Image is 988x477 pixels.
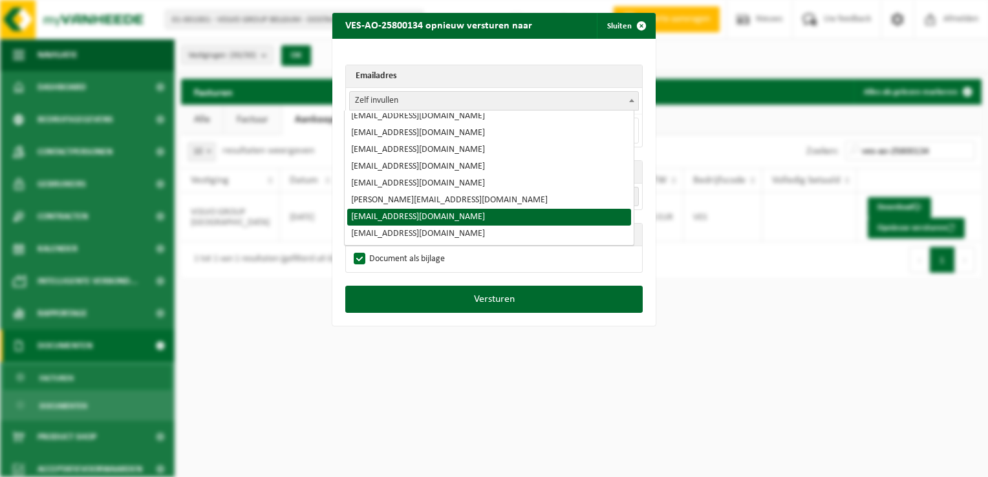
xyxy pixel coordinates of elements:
[347,226,630,242] li: [EMAIL_ADDRESS][DOMAIN_NAME]
[347,209,630,226] li: [EMAIL_ADDRESS][DOMAIN_NAME]
[349,91,639,111] span: Zelf invullen
[351,249,445,269] label: Document als bijlage
[347,125,630,142] li: [EMAIL_ADDRESS][DOMAIN_NAME]
[347,158,630,175] li: [EMAIL_ADDRESS][DOMAIN_NAME]
[346,65,642,88] th: Emailadres
[345,286,643,313] button: Versturen
[597,13,654,39] button: Sluiten
[332,13,545,37] h2: VES-AO-25800134 opnieuw versturen naar
[350,92,638,110] span: Zelf invullen
[347,175,630,192] li: [EMAIL_ADDRESS][DOMAIN_NAME]
[347,192,630,209] li: [PERSON_NAME][EMAIL_ADDRESS][DOMAIN_NAME]
[347,142,630,158] li: [EMAIL_ADDRESS][DOMAIN_NAME]
[347,108,630,125] li: [EMAIL_ADDRESS][DOMAIN_NAME]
